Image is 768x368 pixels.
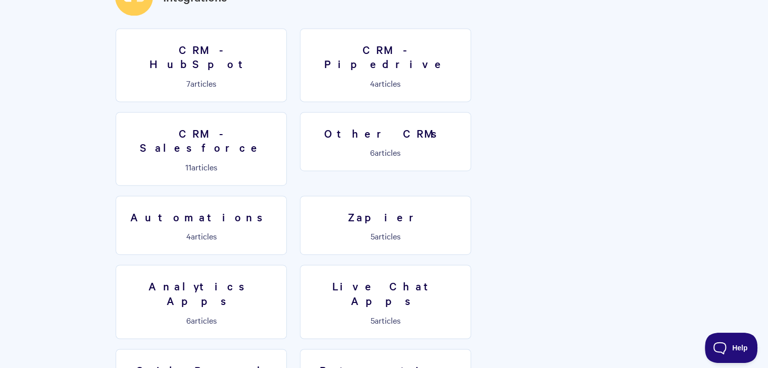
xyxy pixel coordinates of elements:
span: 11 [185,161,191,172]
h3: CRM - Salesforce [122,126,280,155]
span: 7 [186,78,190,89]
p: articles [306,316,465,325]
a: CRM - Pipedrive 4articles [300,28,471,102]
a: CRM - Salesforce 11articles [116,112,287,186]
a: Zapier 5articles [300,196,471,255]
p: articles [122,162,280,171]
h3: CRM - Pipedrive [306,42,465,71]
a: CRM - HubSpot 7articles [116,28,287,102]
a: Analytics Apps 6articles [116,265,287,338]
h3: Live Chat Apps [306,279,465,308]
h3: Automations [122,210,280,224]
iframe: Toggle Customer Support [705,333,758,363]
span: 5 [371,315,375,326]
span: 4 [370,78,375,89]
h3: CRM - HubSpot [122,42,280,71]
p: articles [306,79,465,88]
h3: Zapier [306,210,465,224]
p: articles [122,231,280,240]
p: articles [122,316,280,325]
span: 6 [370,147,375,158]
span: 5 [371,230,375,241]
p: articles [306,148,465,157]
h3: Analytics Apps [122,279,280,308]
p: articles [306,231,465,240]
span: 4 [186,230,191,241]
span: 6 [186,315,191,326]
a: Live Chat Apps 5articles [300,265,471,338]
h3: Other CRMs [306,126,465,141]
p: articles [122,79,280,88]
a: Other CRMs 6articles [300,112,471,171]
a: Automations 4articles [116,196,287,255]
